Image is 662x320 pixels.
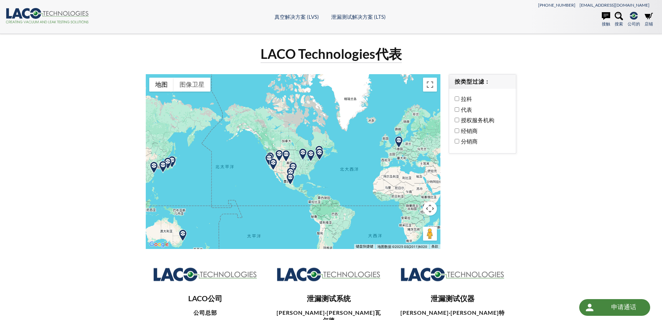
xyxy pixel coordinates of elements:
font: LACO Technologies代表 [261,46,402,62]
font: 键盘快捷键 [356,244,373,248]
input: 代表 [455,107,459,112]
font: 公司的 [628,21,640,26]
button: 将街景小人拖地图到上打开街景 [423,227,437,241]
input: 授权服务机构 [455,118,459,122]
a: 搜索 [615,12,623,27]
font: 按类型过滤： [455,78,490,85]
button: 地图镜头控件 [423,202,437,216]
font: 地图 [155,81,168,88]
input: 分销商 [455,139,459,143]
font: 经销商 [461,127,478,134]
font: 店铺 [645,21,653,26]
font: 公司总部 [193,309,217,316]
button: 键盘快捷键 [356,244,373,249]
a: 真空解决方案 (LVS) [274,14,319,20]
font: 申请通话 [611,303,636,311]
font: 分销商 [461,138,478,145]
font: [PERSON_NAME]·[PERSON_NAME]特 [400,309,505,316]
font: 拉科 [461,95,472,102]
a: 在Google地图中打开此区域（会打开一个新闻） [147,240,170,249]
input: 拉科 [455,96,459,101]
img: 谷歌 [147,240,170,249]
div: 申请通话 [579,299,650,316]
font: 泄漏测试仪器 [431,294,474,303]
button: 显示图像卫星 [174,78,210,92]
img: Logo_LACO-TECH_hi-res.jpg [400,267,505,282]
a: [EMAIL_ADDRESS][DOMAIN_NAME] [580,2,649,8]
img: Logo_LACO-TECH_hi-res.jpg [153,267,257,282]
a: [PHONE_NUMBER] [538,2,575,8]
font: 泄漏测试系统 [307,294,351,303]
font: 授权服务机构 [461,117,494,123]
font: 地图数据 ©2025 GS(2011)6020 [377,245,427,249]
font: 代表 [461,106,472,113]
button: 显示街道地图 [149,78,174,92]
a: 店铺 [645,12,653,27]
img: 圆形按钮 [584,302,595,313]
button: 切换全屏视图 [423,78,437,92]
font: LACO公司 [188,294,222,303]
a: 接触 [602,12,610,27]
input: 经销商 [455,128,459,133]
img: Logo_LACO-TECH_hi-res.jpg [277,267,381,282]
font: 搜索 [615,21,623,26]
a: 泄漏测试解决方案 (LTS) [331,14,386,20]
a: 条款 [431,244,438,248]
font: 图像卫星 [180,81,205,88]
font: 接触 [602,21,610,26]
